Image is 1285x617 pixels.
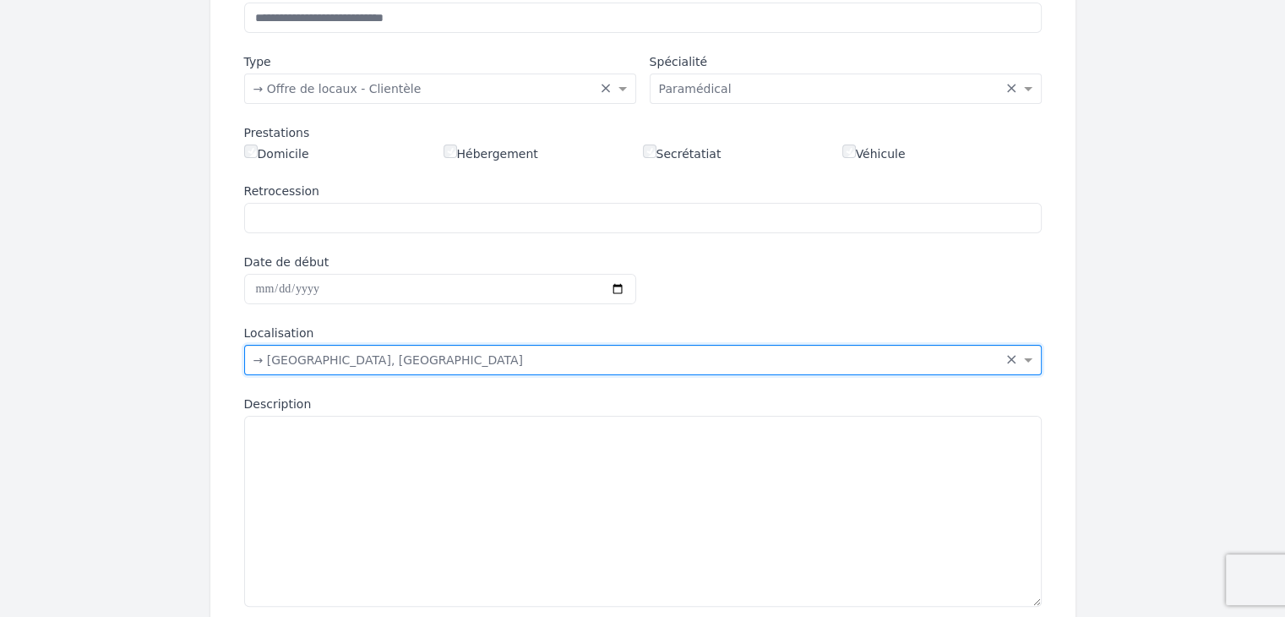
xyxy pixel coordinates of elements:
label: Description [244,396,1042,412]
label: Type [244,53,636,70]
label: Véhicule [842,145,906,162]
label: Date de début [244,254,636,270]
input: Véhicule [842,145,856,158]
span: Clear all [1005,352,1020,369]
label: Secrétatiat [643,145,721,162]
div: Prestations [244,124,1042,141]
span: Clear all [1005,80,1020,97]
label: Localisation [244,325,1042,341]
input: Domicile [244,145,258,158]
span: Clear all [600,80,614,97]
label: Domicile [244,145,309,162]
label: Retrocession [244,183,1042,199]
input: Secrétatiat [643,145,656,158]
label: Spécialité [650,53,1042,70]
input: Hébergement [444,145,457,158]
label: Hébergement [444,145,538,162]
